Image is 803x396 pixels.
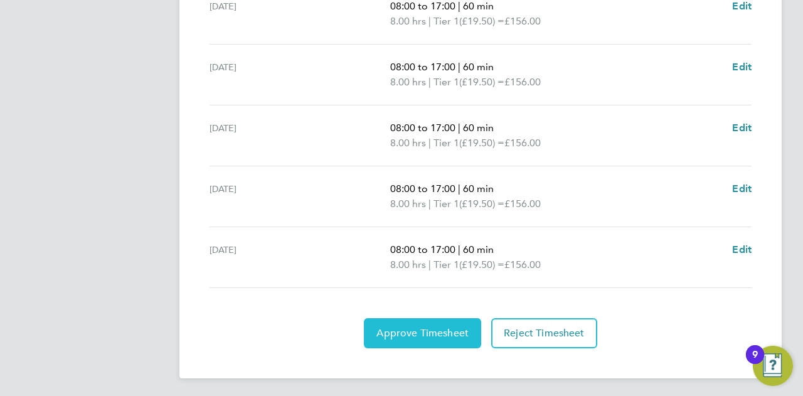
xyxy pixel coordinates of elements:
button: Open Resource Center, 9 new notifications [753,346,793,386]
span: Edit [732,122,752,134]
span: 8.00 hrs [390,76,426,88]
span: (£19.50) = [459,76,504,88]
span: | [458,183,460,195]
span: Tier 1 [433,14,459,29]
span: (£19.50) = [459,15,504,27]
span: Approve Timesheet [376,327,469,340]
span: £156.00 [504,259,541,270]
span: 60 min [463,243,494,255]
span: £156.00 [504,76,541,88]
span: 08:00 to 17:00 [390,243,455,255]
span: Tier 1 [433,196,459,211]
span: 8.00 hrs [390,15,426,27]
span: | [458,61,460,73]
span: Reject Timesheet [504,327,585,340]
span: (£19.50) = [459,198,504,210]
span: £156.00 [504,15,541,27]
span: 60 min [463,183,494,195]
span: | [458,243,460,255]
span: £156.00 [504,198,541,210]
button: Reject Timesheet [491,318,597,348]
span: Edit [732,61,752,73]
span: 8.00 hrs [390,198,426,210]
span: 08:00 to 17:00 [390,61,455,73]
span: | [458,122,460,134]
span: (£19.50) = [459,259,504,270]
button: Approve Timesheet [364,318,481,348]
span: 60 min [463,61,494,73]
div: [DATE] [210,60,390,90]
span: Tier 1 [433,75,459,90]
span: Tier 1 [433,257,459,272]
div: [DATE] [210,181,390,211]
a: Edit [732,242,752,257]
span: (£19.50) = [459,137,504,149]
a: Edit [732,60,752,75]
div: [DATE] [210,242,390,272]
span: Edit [732,183,752,195]
span: | [428,198,431,210]
span: £156.00 [504,137,541,149]
span: 08:00 to 17:00 [390,183,455,195]
span: | [428,259,431,270]
a: Edit [732,181,752,196]
span: 8.00 hrs [390,137,426,149]
span: | [428,15,431,27]
span: Tier 1 [433,136,459,151]
div: 9 [752,355,758,371]
span: Edit [732,243,752,255]
span: 60 min [463,122,494,134]
span: 8.00 hrs [390,259,426,270]
span: 08:00 to 17:00 [390,122,455,134]
a: Edit [732,120,752,136]
span: | [428,76,431,88]
div: [DATE] [210,120,390,151]
span: | [428,137,431,149]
